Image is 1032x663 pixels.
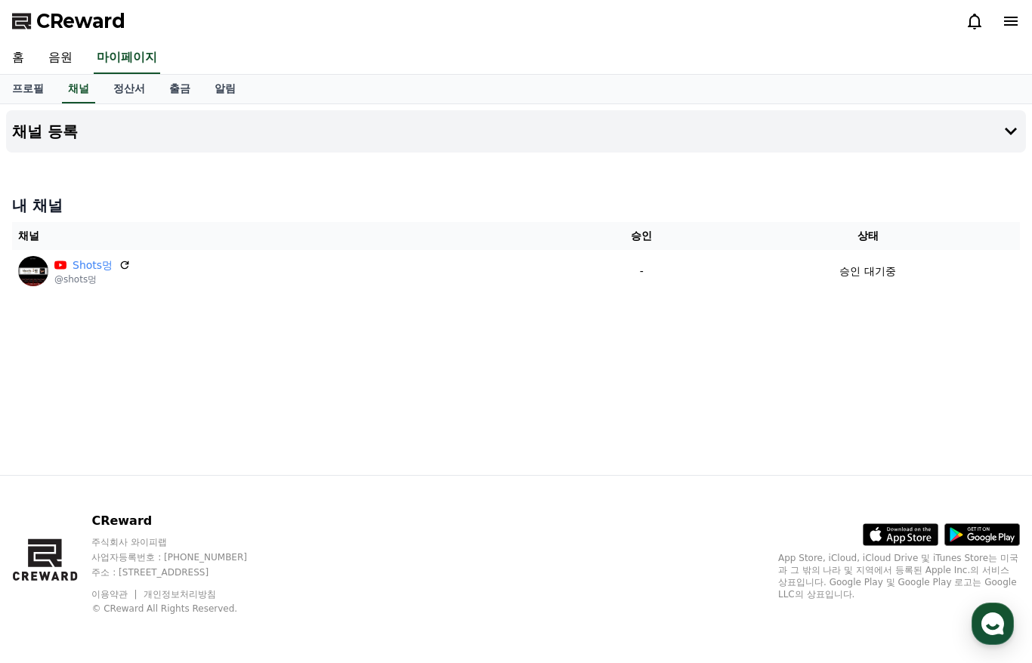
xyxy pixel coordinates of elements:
a: 음원 [36,42,85,74]
p: 주식회사 와이피랩 [91,536,276,548]
th: 상태 [715,222,1020,250]
p: @shots멍 [54,273,131,285]
a: 개인정보처리방침 [144,589,216,600]
span: 홈 [48,501,57,513]
th: 승인 [567,222,715,250]
p: 승인 대기중 [839,264,895,279]
p: © CReward All Rights Reserved. [91,603,276,615]
a: 마이페이지 [94,42,160,74]
h4: 채널 등록 [12,123,78,140]
img: Shots멍 [18,256,48,286]
button: 채널 등록 [6,110,1026,153]
p: CReward [91,512,276,530]
p: App Store, iCloud, iCloud Drive 및 iTunes Store는 미국과 그 밖의 나라 및 지역에서 등록된 Apple Inc.의 서비스 상표입니다. Goo... [778,552,1020,600]
th: 채널 [12,222,567,250]
a: 설정 [195,479,290,517]
a: 출금 [157,75,202,103]
a: Shots멍 [73,257,113,273]
h4: 내 채널 [12,195,1020,216]
p: 사업자등록번호 : [PHONE_NUMBER] [91,551,276,563]
a: 정산서 [101,75,157,103]
p: - [573,264,709,279]
a: CReward [12,9,125,33]
span: 대화 [138,502,156,514]
span: CReward [36,9,125,33]
a: 채널 [62,75,95,103]
a: 알림 [202,75,248,103]
a: 대화 [100,479,195,517]
span: 설정 [233,501,252,513]
p: 주소 : [STREET_ADDRESS] [91,566,276,578]
a: 이용약관 [91,589,139,600]
a: 홈 [5,479,100,517]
